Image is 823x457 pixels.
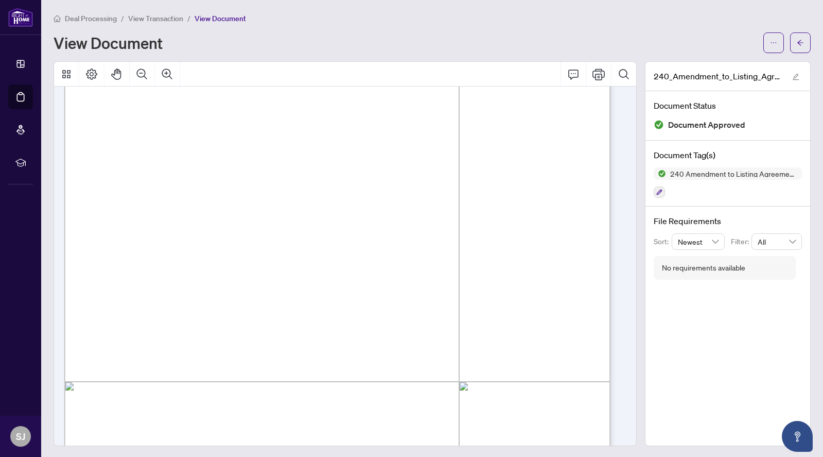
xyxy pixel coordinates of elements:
[792,73,799,80] span: edit
[666,170,802,177] span: 240 Amendment to Listing Agreement - Authority to Offer for Sale Price Change/Extension/Amendment(s)
[654,215,802,227] h4: File Requirements
[797,39,804,46] span: arrow-left
[654,99,802,112] h4: Document Status
[770,39,777,46] span: ellipsis
[678,234,719,249] span: Newest
[668,118,745,132] span: Document Approved
[758,234,796,249] span: All
[128,14,183,23] span: View Transaction
[187,12,190,24] li: /
[195,14,246,23] span: View Document
[16,429,25,444] span: SJ
[662,262,745,274] div: No requirements available
[121,12,124,24] li: /
[65,14,117,23] span: Deal Processing
[654,70,782,82] span: 240_Amendment_to_Listing_Agrmt_-_Price_Change_Extension_Amendment__B__-_PropTx-[PERSON_NAME].pdf
[54,35,163,51] h1: View Document
[782,421,813,452] button: Open asap
[654,120,664,130] img: Document Status
[654,149,802,161] h4: Document Tag(s)
[654,236,672,247] p: Sort:
[654,167,666,180] img: Status Icon
[731,236,751,247] p: Filter:
[54,15,61,22] span: home
[8,8,33,27] img: logo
